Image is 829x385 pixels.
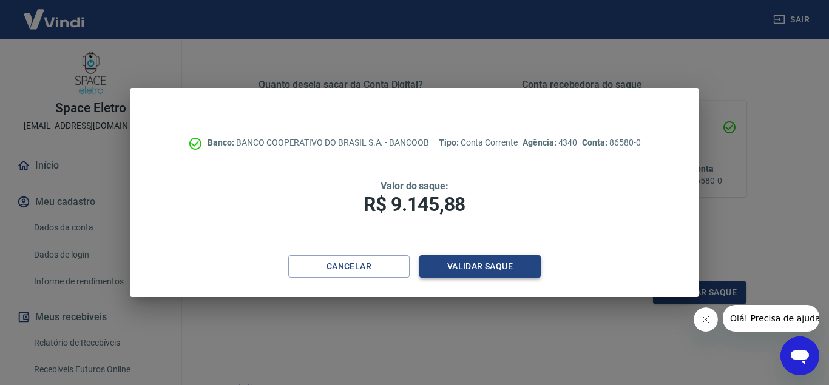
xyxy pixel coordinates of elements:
p: Conta Corrente [439,136,518,149]
span: R$ 9.145,88 [364,193,465,216]
span: Tipo: [439,138,461,147]
span: Conta: [582,138,609,147]
p: BANCO COOPERATIVO DO BRASIL S.A. - BANCOOB [208,136,429,149]
button: Validar saque [419,255,541,278]
p: 4340 [523,136,577,149]
iframe: Mensagem da empresa [723,305,819,332]
iframe: Fechar mensagem [694,307,718,332]
span: Banco: [208,138,236,147]
p: 86580-0 [582,136,640,149]
button: Cancelar [288,255,410,278]
span: Valor do saque: [381,180,448,192]
span: Agência: [523,138,558,147]
span: Olá! Precisa de ajuda? [7,8,102,18]
iframe: Botão para abrir a janela de mensagens [780,336,819,375]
